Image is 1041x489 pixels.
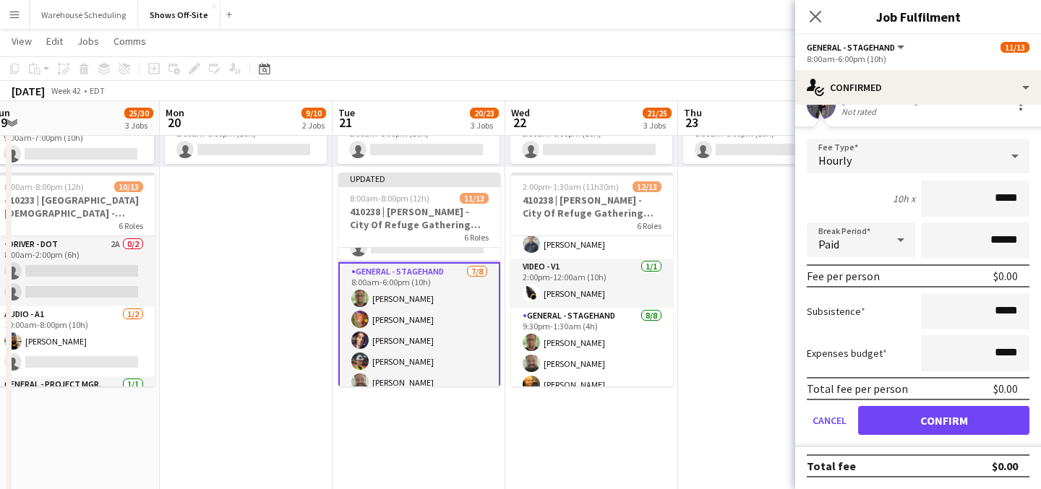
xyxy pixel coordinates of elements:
app-card-role: Video - V11I0/18:00am-6:00pm (10h) [683,115,845,164]
div: 10h x [893,192,915,205]
span: 10/13 [114,181,143,192]
div: Fee per person [807,269,880,283]
a: Comms [108,32,152,51]
span: 11/13 [460,193,489,204]
span: Hourly [818,153,852,168]
span: Week 42 [48,85,84,96]
span: 8:00am-8:00pm (12h) [4,181,84,192]
span: 22 [509,114,530,131]
app-card-role: Video - V11I0/18:00am-6:00pm (10h) [165,115,327,164]
span: 21 [336,114,355,131]
button: Shows Off-Site [138,1,220,29]
div: Not rated [841,106,879,117]
span: 25/30 [124,108,153,118]
span: 20 [163,114,184,131]
span: 2:00pm-1:30am (11h30m) (Thu) [523,181,633,192]
app-job-card: 2:00pm-1:30am (11h30m) (Thu)12/13410238 | [PERSON_NAME] - City Of Refuge Gathering 20256 RolesGen... [511,173,673,386]
div: Confirmed [795,70,1041,105]
div: EDT [90,85,105,96]
button: Warehouse Scheduling [30,1,138,29]
span: 21/25 [643,108,672,118]
span: 6 Roles [464,232,489,243]
h3: Job Fulfilment [795,7,1041,26]
span: 9/10 [301,108,326,118]
label: Subsistence [807,305,865,318]
a: Edit [40,32,69,51]
span: Mon [166,106,184,119]
button: General - Stagehand [807,42,907,53]
div: [DATE] [12,84,45,98]
div: Total fee per person [807,381,908,396]
div: Updated [338,173,500,184]
div: Total fee [807,459,856,473]
span: 8:00am-8:00pm (12h) [350,193,429,204]
div: 8:00am-6:00pm (10h) [807,53,1029,64]
div: $0.00 [993,381,1018,396]
span: Jobs [77,35,99,48]
h3: 410238 | [PERSON_NAME] - City Of Refuge Gathering 2025 [338,205,500,231]
span: Wed [511,106,530,119]
label: Expenses budget [807,347,887,360]
button: Confirm [858,406,1029,435]
app-card-role: General - Stagehand7/88:00am-6:00pm (10h)[PERSON_NAME][PERSON_NAME][PERSON_NAME][PERSON_NAME][PER... [338,262,500,461]
a: View [6,32,38,51]
a: Jobs [72,32,105,51]
span: 12/13 [633,181,661,192]
span: 6 Roles [119,220,143,231]
div: $0.00 [992,459,1018,473]
app-card-role: Video - V11I0/18:00am-6:00pm (10h) [338,115,500,164]
app-card-role: Video - V11/12:00pm-12:00am (10h)[PERSON_NAME] [511,259,673,308]
span: Tue [338,106,355,119]
div: 3 Jobs [125,120,153,131]
span: 20/23 [470,108,499,118]
span: View [12,35,32,48]
div: $0.00 [993,269,1018,283]
div: 2 Jobs [302,120,325,131]
h3: 410238 | [PERSON_NAME] - City Of Refuge Gathering 2025 [511,194,673,220]
app-card-role: Video - V11I0/18:00am-6:00pm (10h) [510,115,672,164]
div: 3 Jobs [643,120,671,131]
span: Comms [113,35,146,48]
span: Thu [684,106,702,119]
span: Edit [46,35,63,48]
span: 11/13 [1001,42,1029,53]
div: 3 Jobs [471,120,498,131]
button: Cancel [807,406,852,435]
span: General - Stagehand [807,42,895,53]
span: 6 Roles [637,220,661,231]
app-job-card: Updated8:00am-8:00pm (12h)11/13410238 | [PERSON_NAME] - City Of Refuge Gathering 20256 RolesAudio... [338,173,500,386]
span: 23 [682,114,702,131]
span: Paid [818,237,839,251]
